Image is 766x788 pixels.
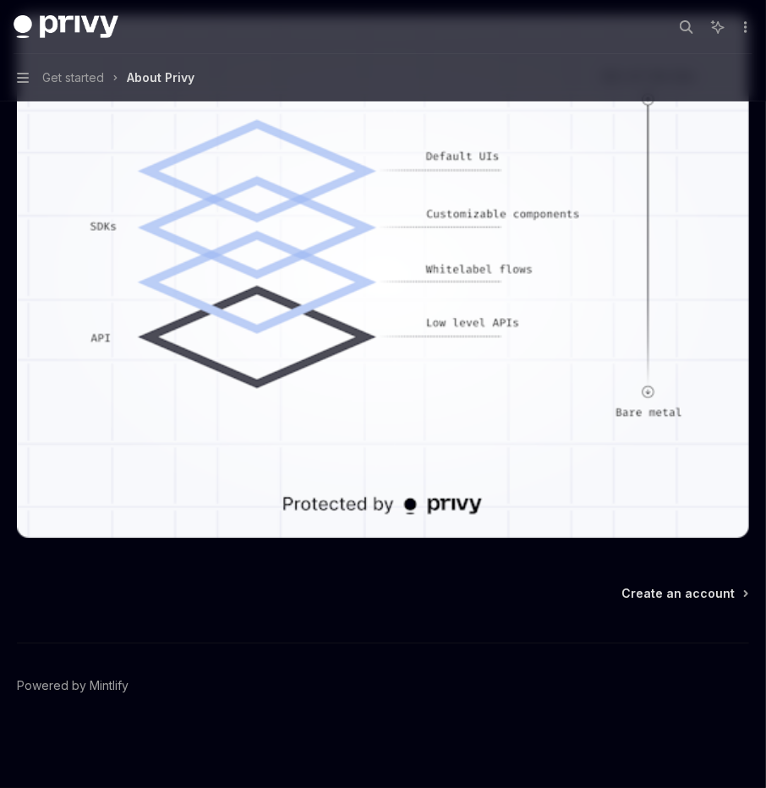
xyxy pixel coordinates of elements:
div: About Privy [127,68,194,88]
span: Get started [42,68,104,88]
button: More actions [736,15,752,39]
img: dark logo [14,15,118,39]
img: images/Customization.png [17,14,749,538]
a: Powered by Mintlify [17,677,129,694]
span: Create an account [621,585,735,602]
a: Create an account [621,585,747,602]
